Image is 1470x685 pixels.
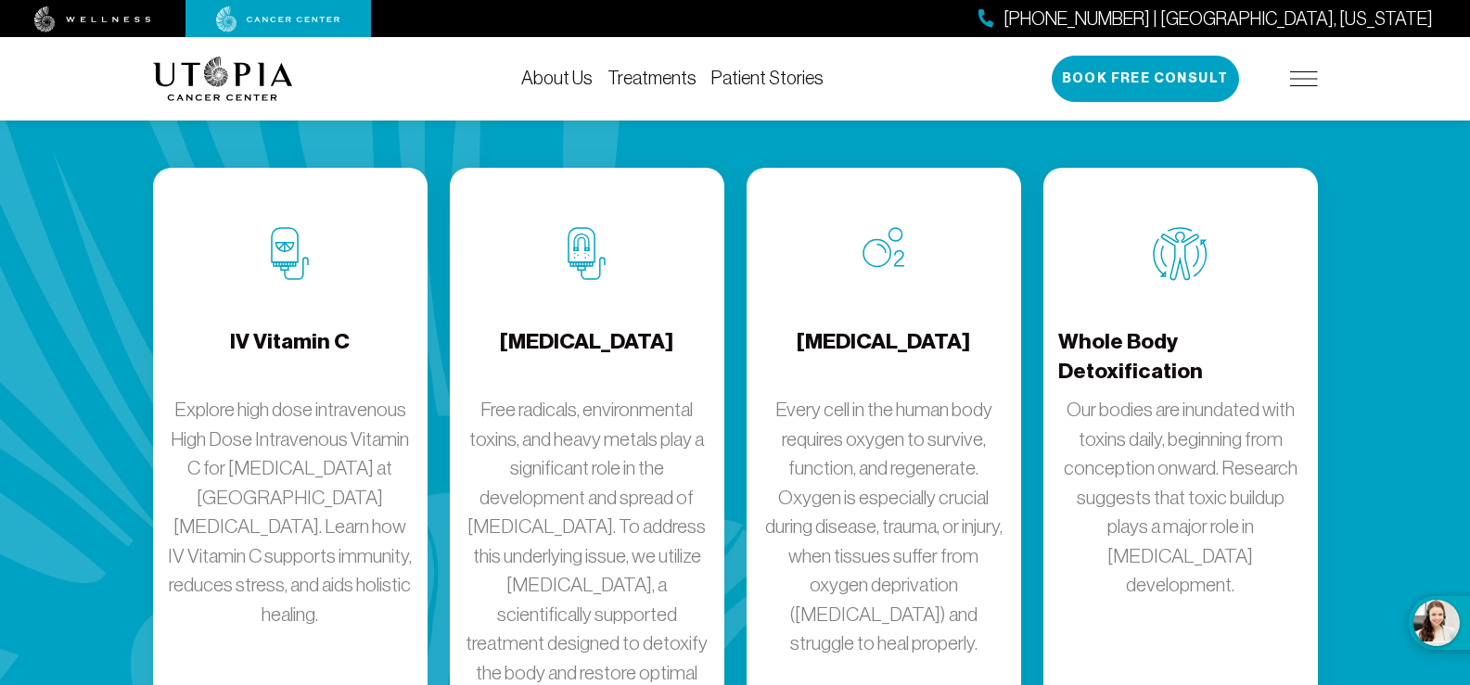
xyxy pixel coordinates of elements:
[153,57,293,101] img: logo
[1058,327,1303,387] h4: Whole Body Detoxification
[1003,6,1433,32] span: [PHONE_NUMBER] | [GEOGRAPHIC_DATA], [US_STATE]
[168,395,413,628] p: Explore high dose intravenous High Dose Intravenous Vitamin C for [MEDICAL_DATA] at [GEOGRAPHIC_D...
[607,68,697,88] a: Treatments
[1290,71,1318,86] img: icon-hamburger
[1153,227,1208,281] img: Whole Body Detoxification
[1058,395,1303,600] p: Our bodies are inundated with toxins daily, beginning from conception onward. Research suggests t...
[761,395,1006,658] p: Every cell in the human body requires oxygen to survive, function, and regenerate. Oxygen is espe...
[500,327,673,387] h4: [MEDICAL_DATA]
[568,227,606,280] img: Chelation Therapy
[216,6,340,32] img: cancer center
[521,68,593,88] a: About Us
[978,6,1433,32] a: [PHONE_NUMBER] | [GEOGRAPHIC_DATA], [US_STATE]
[797,327,970,387] h4: [MEDICAL_DATA]
[34,6,151,32] img: wellness
[1052,56,1239,102] button: Book Free Consult
[863,227,904,268] img: Oxygen Therapy
[711,68,824,88] a: Patient Stories
[271,227,309,280] img: IV Vitamin C
[230,327,350,387] h4: IV Vitamin C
